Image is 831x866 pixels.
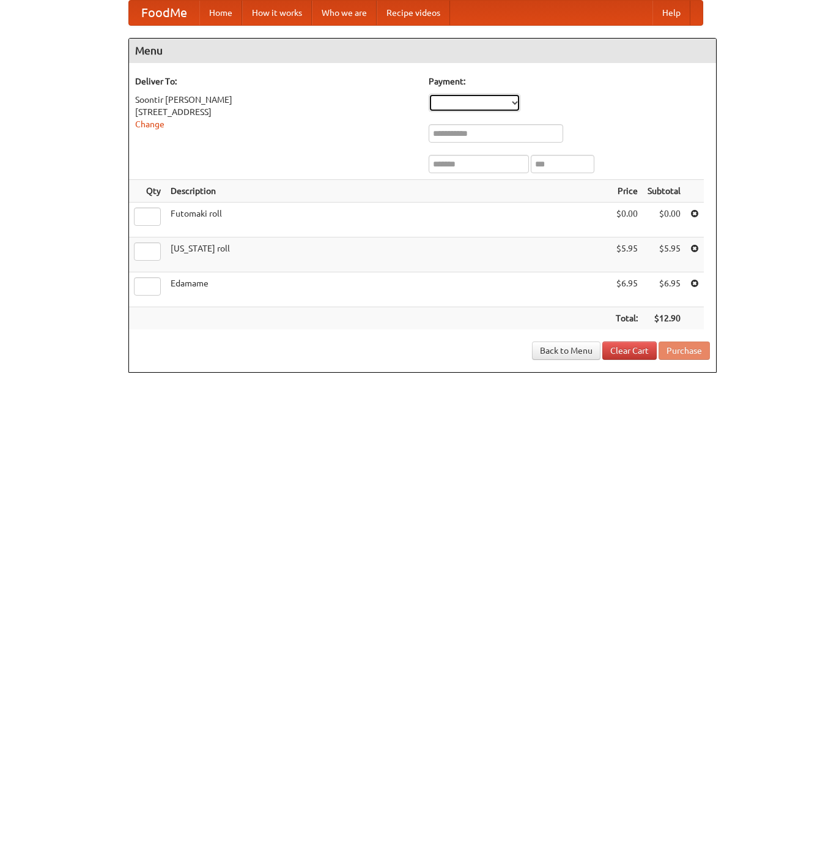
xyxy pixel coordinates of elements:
a: How it works [242,1,312,25]
td: [US_STATE] roll [166,237,611,272]
a: Back to Menu [532,342,600,360]
th: Qty [129,180,166,203]
th: Total: [611,307,643,330]
td: $6.95 [643,272,685,307]
th: Price [611,180,643,203]
td: Edamame [166,272,611,307]
td: $0.00 [643,203,685,237]
h5: Payment: [429,75,710,88]
a: Clear Cart [602,342,657,360]
h5: Deliver To: [135,75,416,88]
button: Purchase [659,342,710,360]
th: Description [166,180,611,203]
th: $12.90 [643,307,685,330]
td: $0.00 [611,203,643,237]
a: FoodMe [129,1,199,25]
td: $6.95 [611,272,643,307]
a: Recipe videos [377,1,450,25]
h4: Menu [129,39,716,63]
a: Who we are [312,1,377,25]
th: Subtotal [643,180,685,203]
a: Help [652,1,690,25]
div: Soontir [PERSON_NAME] [135,94,416,106]
td: $5.95 [643,237,685,272]
td: Futomaki roll [166,203,611,237]
a: Change [135,119,164,129]
td: $5.95 [611,237,643,272]
div: [STREET_ADDRESS] [135,106,416,118]
a: Home [199,1,242,25]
